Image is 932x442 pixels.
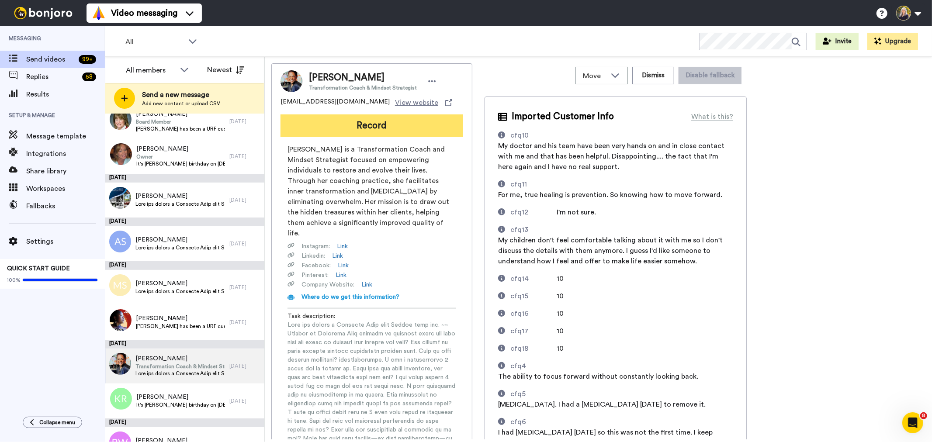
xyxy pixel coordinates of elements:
span: Integrations [26,148,105,159]
span: [PERSON_NAME] [135,279,225,288]
span: Transformation Coach & Mindset Strategist [309,84,417,91]
span: [PERSON_NAME] has been a URF customer for 2 weeks. What type of health challenges are you facing?... [136,323,225,330]
span: [PERSON_NAME] [136,145,225,153]
span: 10 [557,328,564,335]
div: cfq18 [510,343,528,354]
span: [PERSON_NAME] is a Transformation Coach and Mindset Strategist focused on empowering individuals ... [288,144,456,238]
span: Where do we get this information? [301,294,399,300]
a: Link [361,280,372,289]
div: [DATE] [105,340,264,349]
span: [PERSON_NAME] [136,314,225,323]
div: [DATE] [229,197,260,204]
span: 8 [920,412,927,419]
div: [DATE] [105,261,264,270]
span: Lore ips dolors a Consecte Adip elit Seddoe temp inc. ~~ Utlabor et Dolorema Aliq enimadm ve quis... [135,370,225,377]
span: Replies [26,72,79,82]
img: 61c76e7e-bc2c-40c9-b78a-1c62f81f8708.jpg [109,187,131,209]
div: All members [126,65,176,76]
div: [DATE] [229,118,260,125]
span: It's [PERSON_NAME] birthday on [DEMOGRAPHIC_DATA] From automation: [URL][DOMAIN_NAME] [136,160,225,167]
img: 2b52e66f-083a-4752-ab21-4cbdcff96fa2.jpg [109,353,131,375]
div: cfq10 [510,130,529,141]
iframe: Intercom live chat [902,412,923,433]
img: bj-logo-header-white.svg [10,7,76,19]
span: For me, true healing is prevention. So knowing how to move forward. [498,191,722,198]
span: Settings [26,236,105,247]
span: Lore ips dolors a Consecte Adip elit Seddo eius tem. ~~ Incidid ut Laboreet Dolo magnaal en admin... [135,200,225,207]
span: 10 [557,345,564,352]
div: 99 + [79,55,96,64]
a: Link [337,242,348,251]
span: Share library [26,166,105,176]
img: ms.png [109,274,131,296]
div: [DATE] [105,418,264,427]
a: Link [336,271,346,280]
div: [DATE] [229,284,260,291]
span: Pinterest : [301,271,329,280]
span: 10 [557,275,564,282]
span: Move [583,71,606,81]
span: [EMAIL_ADDRESS][DOMAIN_NAME] [281,97,390,108]
div: cfq15 [510,291,528,301]
span: [PERSON_NAME] [135,235,225,244]
div: cfq5 [510,389,526,399]
img: 6b42b4b4-1974-4445-be12-3c9bca5096a1.jpg [110,143,132,165]
button: Upgrade [867,33,918,50]
span: Imported Customer Info [512,110,614,123]
img: vm-color.svg [92,6,106,20]
span: All [125,37,184,47]
button: Record [281,114,463,137]
div: cfq14 [510,273,529,284]
button: Dismiss [632,67,674,84]
a: View website [395,97,452,108]
span: Lore ips dolors a Consecte Adip elit Seddo eius tem. ~~ Incidid ut Laboreet Dolo magnaal en admin... [135,288,225,295]
div: [DATE] [105,218,264,226]
span: [PERSON_NAME] has been a URF customer for 2 weeks. What type of health challenges are you facing?... [136,125,225,132]
span: 10 [557,293,564,300]
span: QUICK START GUIDE [7,266,70,272]
div: cfq11 [510,179,527,190]
span: Task description : [288,312,349,321]
button: Invite [816,33,859,50]
div: [DATE] [105,174,264,183]
span: My children don't feel comfortable talking about it with me so I don't discuss the details with t... [498,237,723,265]
span: Linkedin : [301,252,325,260]
span: The ability to focus forward without constantly looking back. [498,373,698,380]
span: Message template [26,131,105,142]
img: 4a8e746f-e729-452d-87fc-65d0f3793557.jpg [110,108,132,130]
span: Instagram : [301,242,330,251]
span: [PERSON_NAME] [135,192,225,200]
span: Collapse menu [39,419,75,426]
span: I'm not sure. [557,209,596,216]
span: Facebook : [301,261,331,270]
div: cfq13 [510,224,528,235]
img: as.png [109,231,131,252]
span: Company Website : [301,280,354,289]
div: 58 [82,73,96,81]
span: Video messaging [111,7,177,19]
span: [PERSON_NAME] [309,71,417,84]
span: Lore ips dolors a Consecte Adip elit Sedd eius tem. ~~ Incidid ut Laboreet Dolo magnaal en admini... [135,244,225,251]
span: 10 [557,310,564,317]
div: [DATE] [229,319,260,326]
div: [DATE] [229,240,260,247]
span: Send a new message [142,90,220,100]
span: [PERSON_NAME] [136,110,225,118]
span: Fallbacks [26,201,105,211]
div: cfq12 [510,207,528,218]
img: Image of Shelly Tutt [281,70,302,92]
span: My doctor and his team have been very hands on and in close contact with me and that has been hel... [498,142,724,170]
div: [DATE] [229,363,260,369]
div: cfq16 [510,308,529,319]
span: Add new contact or upload CSV [142,100,220,107]
button: Newest [201,61,251,79]
span: [PERSON_NAME] [135,354,225,363]
span: It's [PERSON_NAME] birthday on [DEMOGRAPHIC_DATA] From automation: [URL][DOMAIN_NAME] [136,401,225,408]
a: Link [332,252,343,260]
button: Disable fallback [679,67,741,84]
a: Link [338,261,349,270]
img: 42d56070-daf8-4153-b10f-19eb25152d4f.jpg [110,309,132,331]
div: cfq4 [510,361,526,371]
span: Board Member [136,118,225,125]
